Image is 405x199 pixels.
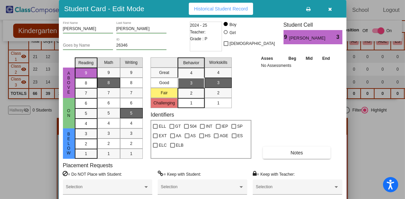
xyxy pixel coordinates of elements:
span: on [66,108,72,118]
span: AA [176,132,181,140]
span: 2 [108,141,110,147]
th: Beg [284,55,301,62]
td: No Assessments [260,62,335,69]
span: 4 [190,70,193,76]
span: 6 [85,100,87,106]
span: 7 [85,90,87,96]
span: 2 [130,141,133,147]
span: ELC [159,141,166,149]
span: 4 [108,120,110,126]
div: Boy [229,22,237,28]
input: Enter ID [116,43,166,48]
span: ELB [176,141,184,149]
div: Girl [229,30,236,36]
span: ELL [159,122,166,130]
span: 9 [130,70,133,76]
span: HS [205,132,211,140]
span: ABove [66,71,72,95]
button: Notes [263,147,331,159]
span: 8 [130,80,133,86]
span: 7 [130,90,133,96]
span: 9 [85,70,87,76]
span: 2 [190,90,193,96]
span: 4 [217,70,220,76]
span: 7 [108,90,110,96]
span: SP [237,122,243,130]
span: 3 [130,130,133,136]
label: Identifiers [151,111,174,118]
span: 4 [130,120,133,126]
span: 4 [85,121,87,127]
th: Asses [260,55,284,62]
span: ES [238,132,243,140]
span: 5 [85,110,87,117]
span: 1 [130,151,133,157]
span: Behavior [183,60,199,66]
span: 3 [336,33,342,41]
span: AS [190,132,196,140]
span: Reading [78,60,94,66]
span: 6 [130,100,133,106]
span: 1 [217,100,220,106]
span: [DEMOGRAPHIC_DATA] [229,40,275,48]
span: 1 [85,151,87,157]
span: 3 [190,80,193,86]
span: 8 [108,80,110,86]
th: End [317,55,335,62]
span: 9 [108,70,110,76]
span: 5 [130,110,133,116]
span: Historical Student Record [194,6,248,11]
span: below [66,132,72,155]
span: 2 [217,90,220,96]
span: 504 [190,122,197,130]
h3: Student Card - Edit Mode [64,4,144,13]
span: 1 [108,151,110,157]
span: 3 [85,131,87,137]
span: 3 [108,130,110,136]
input: goes by name [63,43,113,48]
span: Math [104,59,113,66]
span: Notes [291,150,303,155]
label: = Keep with Student: [158,171,201,177]
span: GT [175,122,181,130]
span: AGE [220,132,228,140]
span: Teacher: [190,29,206,35]
span: Grade : P [190,35,207,42]
span: Writing [125,59,137,66]
h3: Student Cell [284,22,342,28]
span: [PERSON_NAME] [289,35,327,42]
span: EXT [159,132,166,140]
span: 6 [108,100,110,106]
th: Mid [301,55,317,62]
span: 2 [85,141,87,147]
span: 8 [85,80,87,86]
button: Historical Student Record [189,3,253,15]
label: = Do NOT Place with Student: [63,171,122,177]
span: 1 [190,100,193,106]
span: 5 [108,110,110,116]
label: Placement Requests [63,162,113,169]
span: 3 [217,80,220,86]
label: = Keep with Teacher: [253,171,295,177]
span: 2024 - 25 [190,22,207,29]
span: Workskills [209,59,227,66]
span: IEP [222,122,228,130]
span: INT [206,122,212,130]
span: 9 [284,33,289,41]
